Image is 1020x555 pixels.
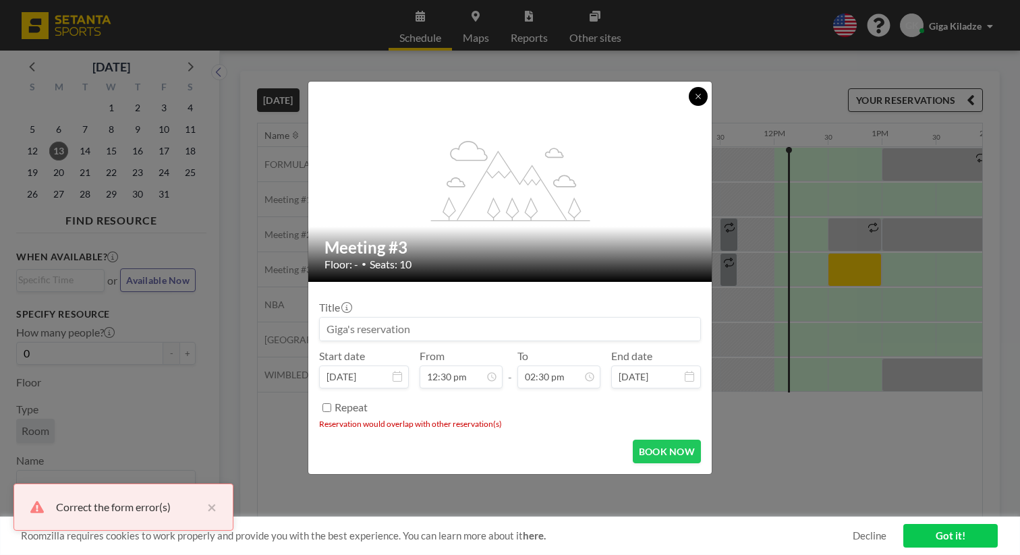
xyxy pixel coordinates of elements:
a: here. [523,529,546,542]
button: close [200,499,217,515]
li: Reservation would overlap with other reservation(s) [319,419,701,429]
label: Start date [319,349,365,363]
label: End date [611,349,652,363]
h2: Meeting #3 [324,237,697,258]
a: Decline [853,529,886,542]
input: Giga's reservation [320,318,700,341]
label: Title [319,301,351,314]
div: Correct the form error(s) [56,499,200,515]
label: From [420,349,445,363]
g: flex-grow: 1.2; [431,140,590,221]
label: Repeat [335,401,368,414]
button: BOOK NOW [633,440,701,463]
span: - [508,354,512,384]
span: Roomzilla requires cookies to work properly and provide you with the best experience. You can lea... [21,529,853,542]
span: • [362,259,366,269]
a: Got it! [903,524,998,548]
span: Floor: - [324,258,358,271]
label: To [517,349,528,363]
span: Seats: 10 [370,258,412,271]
